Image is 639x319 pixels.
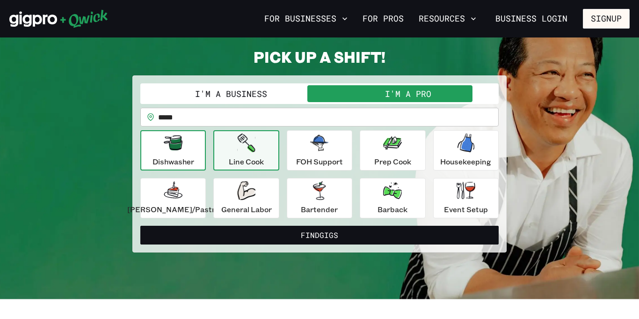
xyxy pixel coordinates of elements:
[360,130,425,171] button: Prep Cook
[140,130,206,171] button: Dishwasher
[301,204,338,215] p: Bartender
[140,226,499,245] button: FindGigs
[152,156,194,167] p: Dishwasher
[229,156,264,167] p: Line Cook
[360,178,425,218] button: Barback
[213,178,279,218] button: General Labor
[359,11,407,27] a: For Pros
[433,178,499,218] button: Event Setup
[261,11,351,27] button: For Businesses
[374,156,411,167] p: Prep Cook
[415,11,480,27] button: Resources
[487,9,575,29] a: Business Login
[213,130,279,171] button: Line Cook
[583,9,630,29] button: Signup
[127,204,219,215] p: [PERSON_NAME]/Pastry
[132,47,507,66] h2: PICK UP A SHIFT!
[140,178,206,218] button: [PERSON_NAME]/Pastry
[444,204,488,215] p: Event Setup
[296,156,343,167] p: FOH Support
[142,85,319,102] button: I'm a Business
[440,156,491,167] p: Housekeeping
[287,178,352,218] button: Bartender
[433,130,499,171] button: Housekeeping
[378,204,407,215] p: Barback
[319,85,497,102] button: I'm a Pro
[221,204,272,215] p: General Labor
[287,130,352,171] button: FOH Support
